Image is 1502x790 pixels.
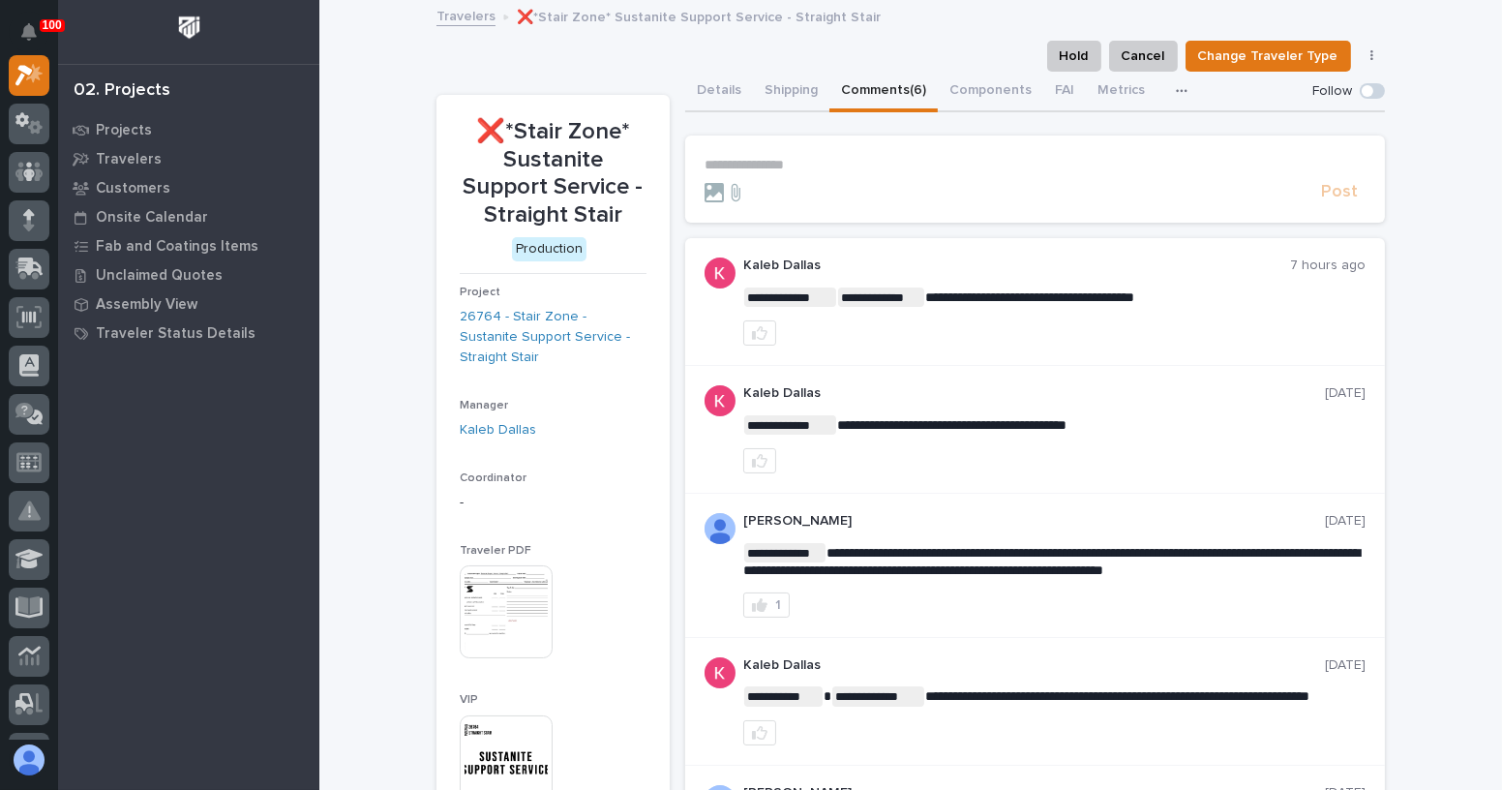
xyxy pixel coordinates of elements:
a: Onsite Calendar [58,202,319,231]
p: Traveler Status Details [96,325,255,343]
p: Projects [96,122,152,139]
button: Hold [1047,41,1101,72]
a: Unclaimed Quotes [58,260,319,289]
button: Shipping [753,72,829,112]
span: Traveler PDF [460,545,531,557]
div: 1 [775,598,781,612]
img: Workspace Logo [171,10,207,46]
a: Travelers [436,4,496,26]
img: ACg8ocJFQJZtOpq0mXhEl6L5cbQXDkmdPAf0fdoBPnlMfqfX=s96-c [705,385,736,416]
button: Details [685,72,753,112]
p: Kaleb Dallas [743,258,1290,274]
span: Coordinator [460,472,526,484]
span: Post [1321,181,1358,203]
button: Metrics [1086,72,1157,112]
p: ❌*Stair Zone* Sustanite Support Service - Straight Stair [517,5,881,26]
p: [DATE] [1325,385,1366,402]
p: ❌*Stair Zone* Sustanite Support Service - Straight Stair [460,118,646,229]
button: Comments (6) [829,72,938,112]
p: Fab and Coatings Items [96,238,258,256]
button: like this post [743,720,776,745]
p: Travelers [96,151,162,168]
span: Project [460,287,500,298]
button: Post [1313,181,1366,203]
span: Cancel [1122,45,1165,68]
button: Components [938,72,1043,112]
span: Manager [460,400,508,411]
span: VIP [460,694,478,706]
span: Change Traveler Type [1198,45,1338,68]
button: Notifications [9,12,49,52]
img: AFdZucrzKcpQKH9jC-cfEsAZSAlTzo7yxz5Vk-WBr5XOv8fk2o2SBDui5wJFEtGkd79H79_oczbMRVxsFnQCrP5Je6bcu5vP_... [705,513,736,544]
button: like this post [743,320,776,346]
a: 26764 - Stair Zone - Sustanite Support Service - Straight Stair [460,307,646,367]
p: Assembly View [96,296,197,314]
img: ACg8ocJFQJZtOpq0mXhEl6L5cbQXDkmdPAf0fdoBPnlMfqfX=s96-c [705,657,736,688]
p: Follow [1312,83,1352,100]
a: Customers [58,173,319,202]
button: like this post [743,448,776,473]
p: Kaleb Dallas [743,385,1325,402]
a: Traveler Status Details [58,319,319,348]
button: users-avatar [9,740,49,780]
p: - [460,493,646,513]
p: 100 [43,18,62,32]
button: Change Traveler Type [1186,41,1351,72]
p: Customers [96,180,170,197]
button: Cancel [1109,41,1178,72]
p: Unclaimed Quotes [96,267,223,285]
p: 7 hours ago [1290,258,1366,274]
p: [PERSON_NAME] [743,513,1325,530]
button: FAI [1043,72,1086,112]
span: Hold [1060,45,1089,68]
div: Notifications100 [24,23,49,54]
a: Travelers [58,144,319,173]
p: Kaleb Dallas [743,657,1325,674]
div: 02. Projects [74,80,170,102]
p: Onsite Calendar [96,209,208,227]
a: Assembly View [58,289,319,319]
button: 1 [743,592,790,618]
p: [DATE] [1325,513,1366,530]
a: Kaleb Dallas [460,420,536,441]
img: ACg8ocJFQJZtOpq0mXhEl6L5cbQXDkmdPAf0fdoBPnlMfqfX=s96-c [705,258,736,289]
div: Production [512,237,586,261]
a: Fab and Coatings Items [58,231,319,260]
p: [DATE] [1325,657,1366,674]
a: Projects [58,115,319,144]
